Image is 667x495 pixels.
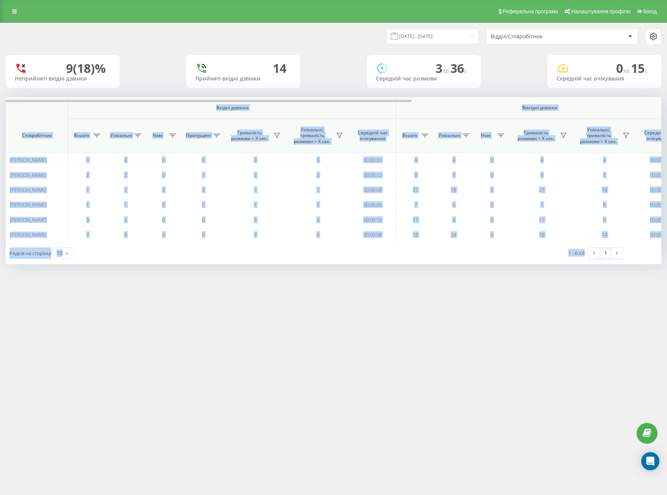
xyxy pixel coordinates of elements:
[603,216,606,223] span: 9
[186,132,211,139] span: Пропущені
[539,216,544,223] span: 11
[376,76,472,82] div: Середній час розмови
[202,156,205,163] span: 0
[349,212,396,227] td: 00:00:16
[490,231,493,238] span: 0
[451,231,456,238] span: 14
[86,201,89,208] span: 1
[254,156,256,163] span: 0
[539,186,544,193] span: 21
[316,216,319,223] span: 3
[540,156,543,163] span: 4
[202,231,205,238] span: 0
[452,201,455,208] span: 6
[413,231,418,238] span: 18
[450,60,467,76] span: 36
[86,156,89,163] span: 0
[290,127,334,145] span: Унікальні, тривалість розмови > Х сек.
[195,76,291,82] div: Прийняті вхідні дзвінки
[66,61,106,76] div: 9 (18)%
[641,452,659,470] div: Open Intercom Messenger
[643,8,657,14] span: Вихід
[86,231,89,238] span: 7
[349,153,396,167] td: 00:00:00
[9,250,51,257] span: Рядків на сторінці
[15,76,110,82] div: Неприйняті вхідні дзвінки
[86,216,89,223] span: 3
[162,231,165,238] span: 0
[110,132,132,139] span: Унікальні
[349,183,396,197] td: 00:00:08
[571,8,631,14] span: Налаштування профілю
[162,172,165,178] span: 0
[413,216,418,223] span: 11
[10,201,47,208] span: [PERSON_NAME]
[86,186,89,193] span: 1
[124,231,127,238] span: 6
[490,172,493,178] span: 0
[436,60,450,76] span: 3
[10,231,47,238] span: [PERSON_NAME]
[349,167,396,182] td: 00:00:12
[577,127,620,145] span: Унікальні, тривалість розмови > Х сек.
[414,201,417,208] span: 7
[442,66,450,75] span: хв
[539,231,544,238] span: 18
[88,105,376,111] span: Вхідні дзвінки
[514,130,558,142] span: Тривалість розмови > Х сек.
[228,130,271,142] span: Тривалість розмови > Х сек.
[490,216,493,223] span: 0
[273,61,286,76] div: 14
[451,186,456,193] span: 18
[557,76,652,82] div: Середній час очікування
[124,216,127,223] span: 3
[476,132,495,139] span: Нові
[438,132,460,139] span: Унікальні
[603,172,606,178] span: 7
[10,156,47,163] span: [PERSON_NAME]
[645,66,648,75] span: c
[540,172,543,178] span: 9
[316,201,319,208] span: 1
[603,201,606,208] span: 6
[414,172,417,178] span: 9
[254,216,256,223] span: 3
[202,216,205,223] span: 0
[72,132,91,139] span: Всього
[400,132,419,139] span: Всього
[349,197,396,212] td: 00:00:06
[316,231,319,238] span: 6
[616,60,631,76] span: 0
[316,186,319,193] span: 1
[10,172,47,178] span: [PERSON_NAME]
[148,132,167,139] span: Нові
[57,249,63,257] div: 10
[162,186,165,193] span: 0
[162,156,165,163] span: 0
[202,201,205,208] span: 0
[316,156,319,163] span: 0
[254,201,256,208] span: 1
[464,66,467,75] span: c
[413,186,418,193] span: 21
[124,186,127,193] span: 1
[414,156,417,163] span: 4
[568,249,585,257] div: 1 - 6 з 6
[491,33,581,40] div: Відділ/Співробітник
[414,105,665,111] span: Вихідні дзвінки
[540,201,543,208] span: 7
[202,172,205,178] span: 1
[602,231,607,238] span: 14
[490,201,493,208] span: 0
[452,156,455,163] span: 4
[10,216,47,223] span: [PERSON_NAME]
[162,216,165,223] span: 0
[600,248,611,259] a: 1
[490,156,493,163] span: 0
[10,186,47,193] span: [PERSON_NAME]
[603,156,606,163] span: 4
[349,227,396,242] td: 00:00:08
[162,201,165,208] span: 0
[124,156,127,163] span: 0
[602,186,607,193] span: 18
